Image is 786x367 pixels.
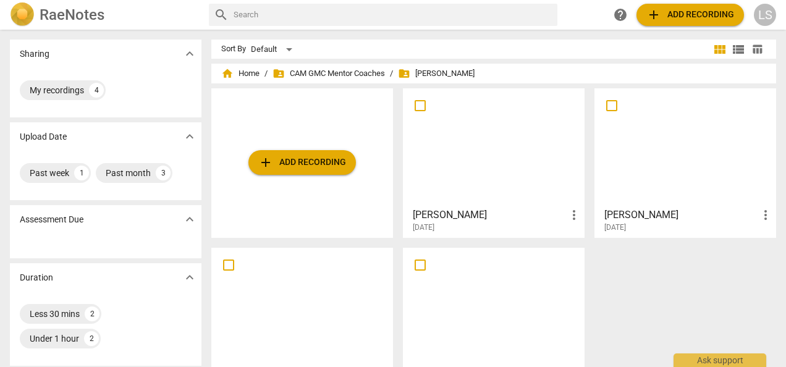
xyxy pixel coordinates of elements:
[390,69,393,78] span: /
[248,150,356,175] button: Upload
[182,270,197,285] span: expand_more
[221,67,234,80] span: home
[180,127,199,146] button: Show more
[751,43,763,55] span: table_chart
[180,44,199,63] button: Show more
[674,353,766,367] div: Ask support
[30,167,69,179] div: Past week
[407,93,580,232] a: [PERSON_NAME][DATE]
[30,84,84,96] div: My recordings
[89,83,104,98] div: 4
[221,44,246,54] div: Sort By
[74,166,89,180] div: 1
[20,271,53,284] p: Duration
[599,93,772,232] a: [PERSON_NAME][DATE]
[646,7,661,22] span: add
[182,212,197,227] span: expand_more
[180,210,199,229] button: Show more
[398,67,410,80] span: folder_shared
[398,67,475,80] span: [PERSON_NAME]
[182,46,197,61] span: expand_more
[273,67,385,80] span: CAM GMC Mentor Coaches
[234,5,552,25] input: Search
[40,6,104,23] h2: RaeNotes
[731,42,746,57] span: view_list
[180,268,199,287] button: Show more
[258,155,346,170] span: Add recording
[712,42,727,57] span: view_module
[20,130,67,143] p: Upload Date
[413,222,434,233] span: [DATE]
[609,4,632,26] a: Help
[84,331,99,346] div: 2
[748,40,766,59] button: Table view
[636,4,744,26] button: Upload
[85,306,99,321] div: 2
[221,67,260,80] span: Home
[613,7,628,22] span: help
[413,208,567,222] h3: Rey Spadoni
[10,2,35,27] img: Logo
[10,2,199,27] a: LogoRaeNotes
[106,167,151,179] div: Past month
[251,40,297,59] div: Default
[729,40,748,59] button: List view
[156,166,171,180] div: 3
[182,129,197,144] span: expand_more
[30,332,79,345] div: Under 1 hour
[30,308,80,320] div: Less 30 mins
[567,208,581,222] span: more_vert
[20,213,83,226] p: Assessment Due
[754,4,776,26] button: LS
[20,48,49,61] p: Sharing
[758,208,773,222] span: more_vert
[604,222,626,233] span: [DATE]
[711,40,729,59] button: Tile view
[604,208,758,222] h3: Micki Gallagher
[258,155,273,170] span: add
[264,69,268,78] span: /
[214,7,229,22] span: search
[646,7,734,22] span: Add recording
[273,67,285,80] span: folder_shared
